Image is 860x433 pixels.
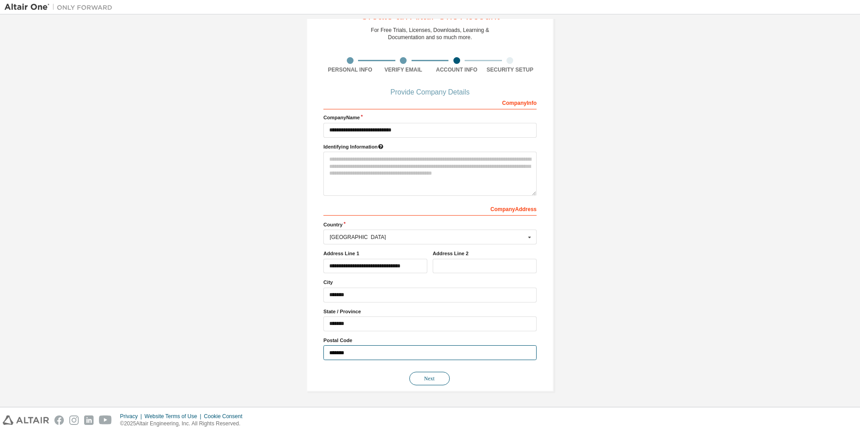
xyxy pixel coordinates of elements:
[377,66,430,73] div: Verify Email
[330,235,525,240] div: [GEOGRAPHIC_DATA]
[3,415,49,425] img: altair_logo.svg
[433,250,537,257] label: Address Line 2
[144,413,204,420] div: Website Terms of Use
[323,66,377,73] div: Personal Info
[69,415,79,425] img: instagram.svg
[323,337,537,344] label: Postal Code
[120,420,248,428] p: © 2025 Altair Engineering, Inc. All Rights Reserved.
[323,250,427,257] label: Address Line 1
[484,66,537,73] div: Security Setup
[323,279,537,286] label: City
[4,3,117,12] img: Altair One
[54,415,64,425] img: facebook.svg
[323,221,537,228] label: Country
[323,114,537,121] label: Company Name
[323,90,537,95] div: Provide Company Details
[323,95,537,109] div: Company Info
[430,66,484,73] div: Account Info
[120,413,144,420] div: Privacy
[323,308,537,315] label: State / Province
[371,27,489,41] div: For Free Trials, Licenses, Downloads, Learning & Documentation and so much more.
[323,143,537,150] label: Please provide any information that will help our support team identify your company. Email and n...
[409,372,450,385] button: Next
[360,10,500,21] div: Create an Altair One Account
[323,201,537,216] div: Company Address
[204,413,247,420] div: Cookie Consent
[99,415,112,425] img: youtube.svg
[84,415,94,425] img: linkedin.svg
